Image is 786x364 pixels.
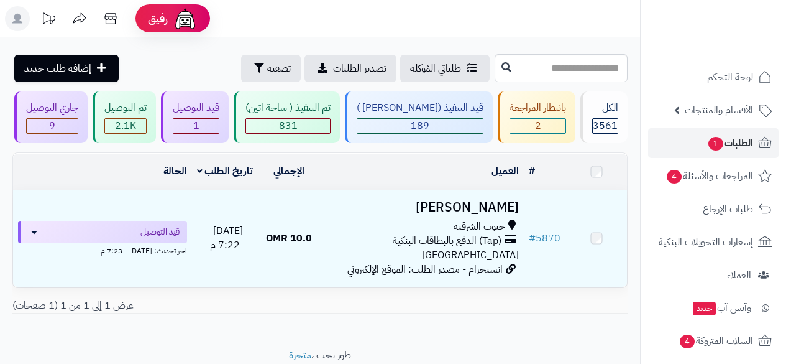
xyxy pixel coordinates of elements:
div: قيد التوصيل [173,101,219,115]
span: (Tap) الدفع بالبطاقات البنكية [393,234,501,248]
span: 189 [411,118,429,133]
div: بانتظار المراجعة [510,101,566,115]
a: تم التوصيل 2.1K [90,91,158,143]
div: الكل [592,101,618,115]
button: تصفية [241,55,301,82]
span: 10.0 OMR [266,231,312,246]
span: تصدير الطلبات [333,61,386,76]
a: # [529,164,535,179]
span: 831 [279,118,298,133]
img: logo-2.png [701,35,774,61]
a: تاريخ الطلب [197,164,254,179]
span: 3561 [593,118,618,133]
span: [GEOGRAPHIC_DATA] [422,248,519,263]
span: قيد التوصيل [140,226,180,238]
a: وآتس آبجديد [648,293,779,323]
span: 2 [535,118,541,133]
span: 9 [49,118,55,133]
a: طلباتي المُوكلة [400,55,490,82]
span: 4 [680,335,695,348]
a: لوحة التحكم [648,62,779,92]
span: 4 [667,170,682,184]
div: جاري التوصيل [26,101,78,115]
a: الطلبات1 [648,128,779,158]
a: الحالة [163,164,187,179]
div: 2 [510,119,565,133]
span: إضافة طلب جديد [24,61,91,76]
span: تصفية [267,61,291,76]
span: السلات المتروكة [679,332,753,350]
span: رفيق [148,11,168,26]
a: قيد التوصيل 1 [158,91,231,143]
a: متجرة [289,348,311,363]
div: تم التنفيذ ( ساحة اتين) [245,101,331,115]
span: # [529,231,536,246]
div: 189 [357,119,483,133]
a: تصدير الطلبات [304,55,396,82]
a: جاري التوصيل 9 [12,91,90,143]
span: 1 [708,137,723,151]
span: جنوب الشرقية [454,220,505,234]
span: المراجعات والأسئلة [665,167,753,185]
img: ai-face.png [173,6,198,31]
a: العملاء [648,260,779,290]
div: تم التوصيل [104,101,147,115]
span: وآتس آب [692,299,751,317]
a: قيد التنفيذ ([PERSON_NAME] ) 189 [342,91,495,143]
a: تحديثات المنصة [33,6,64,34]
h3: [PERSON_NAME] [324,200,519,215]
a: العميل [491,164,519,179]
span: طلبات الإرجاع [703,200,753,218]
div: قيد التنفيذ ([PERSON_NAME] ) [357,101,483,115]
div: 9 [27,119,78,133]
div: عرض 1 إلى 1 من 1 (1 صفحات) [3,299,320,313]
a: المراجعات والأسئلة4 [648,161,779,191]
a: إشعارات التحويلات البنكية [648,227,779,257]
a: الكل3561 [578,91,630,143]
span: جديد [693,302,716,315]
div: اخر تحديث: [DATE] - 7:23 م [18,243,187,256]
a: السلات المتروكة4 [648,326,779,356]
span: الأقسام والمنتجات [685,101,753,119]
span: طلباتي المُوكلة [410,61,461,76]
a: إضافة طلب جديد [14,55,119,82]
span: العملاء [727,266,751,284]
div: 831 [246,119,330,133]
span: إشعارات التحويلات البنكية [659,233,753,251]
a: #5870 [529,231,560,246]
a: طلبات الإرجاع [648,194,779,224]
span: [DATE] - 7:22 م [207,223,243,253]
span: 1 [193,118,199,133]
a: بانتظار المراجعة 2 [495,91,578,143]
a: تم التنفيذ ( ساحة اتين) 831 [231,91,342,143]
span: لوحة التحكم [707,68,753,86]
div: 2080 [105,119,146,133]
span: الطلبات [707,134,753,152]
a: الإجمالي [273,164,304,179]
span: انستجرام - مصدر الطلب: الموقع الإلكتروني [347,262,503,277]
span: 2.1K [115,118,136,133]
div: 1 [173,119,219,133]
